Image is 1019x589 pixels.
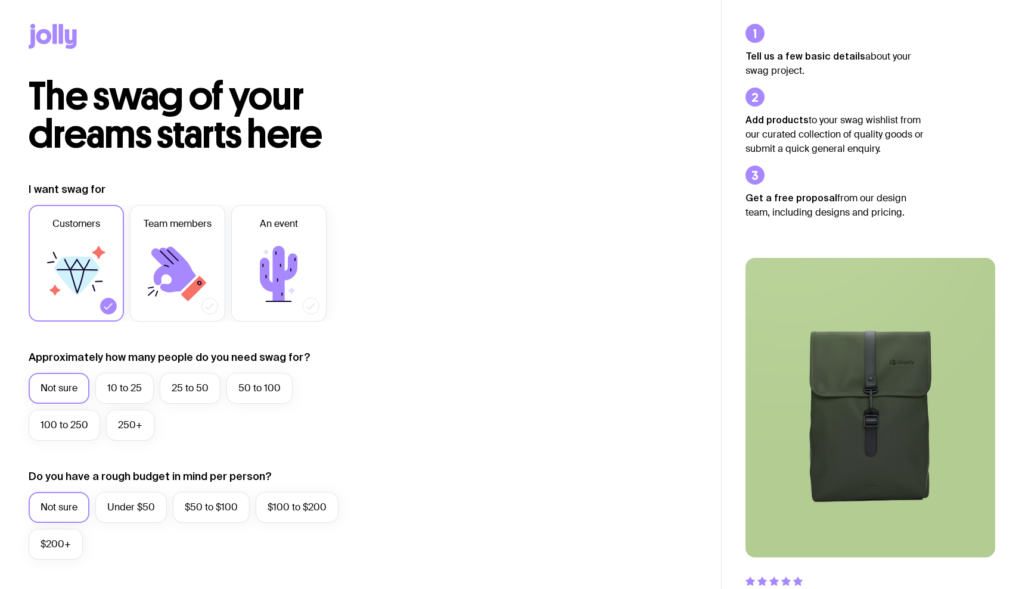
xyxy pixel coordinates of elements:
[29,182,105,197] label: I want swag for
[260,217,298,231] span: An event
[745,51,865,61] strong: Tell us a few basic details
[745,191,924,220] p: from our design team, including designs and pricing.
[745,49,924,78] p: about your swag project.
[29,373,89,404] label: Not sure
[52,217,100,231] span: Customers
[745,114,809,125] strong: Add products
[160,373,220,404] label: 25 to 50
[745,113,924,156] p: to your swag wishlist from our curated collection of quality goods or submit a quick general enqu...
[745,192,837,203] strong: Get a free proposal
[29,492,89,523] label: Not sure
[29,469,272,484] label: Do you have a rough budget in mind per person?
[226,373,293,404] label: 50 to 100
[106,410,154,441] label: 250+
[29,529,83,560] label: $200+
[95,492,167,523] label: Under $50
[144,217,212,231] span: Team members
[95,373,154,404] label: 10 to 25
[29,350,310,364] label: Approximately how many people do you need swag for?
[173,492,250,523] label: $50 to $100
[29,410,100,441] label: 100 to 250
[29,73,322,158] span: The swag of your dreams starts here
[256,492,338,523] label: $100 to $200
